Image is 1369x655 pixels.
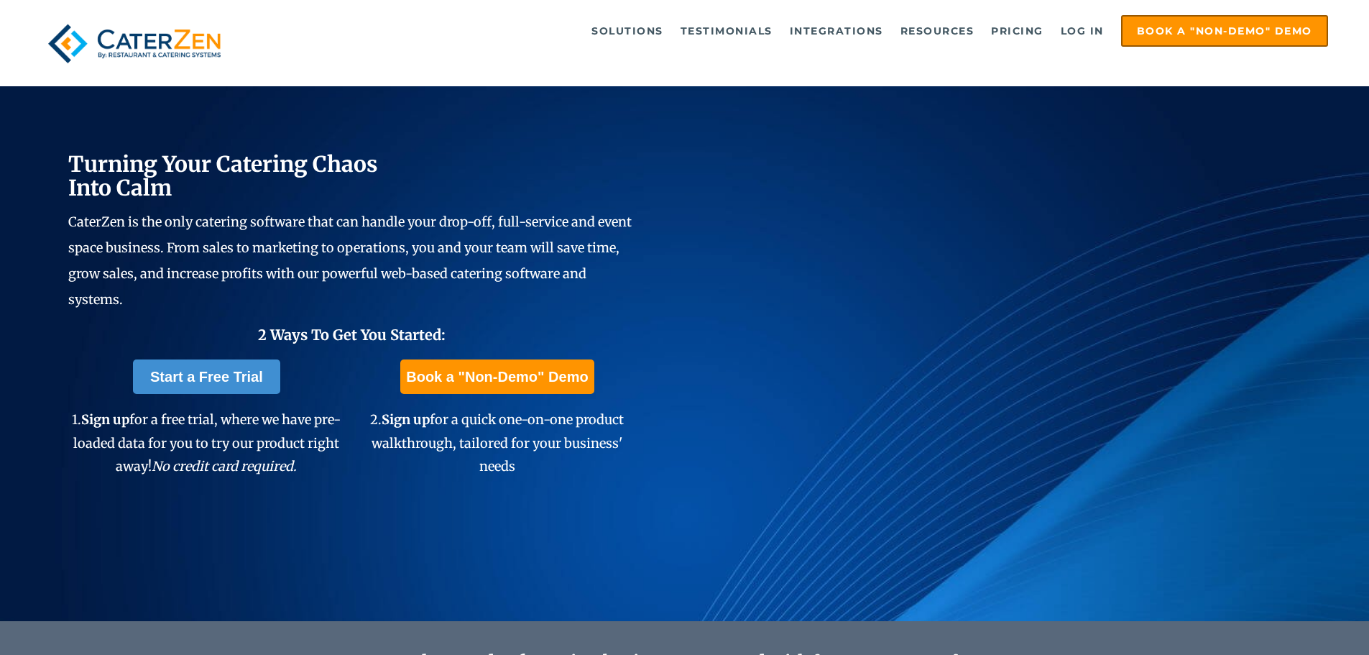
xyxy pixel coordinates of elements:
span: 1. for a free trial, where we have pre-loaded data for you to try our product right away! [72,411,341,475]
span: CaterZen is the only catering software that can handle your drop-off, full-service and event spac... [68,214,632,308]
em: No credit card required. [152,458,297,475]
span: 2. for a quick one-on-one product walkthrough, tailored for your business' needs [370,411,624,475]
span: Turning Your Catering Chaos Into Calm [68,150,378,201]
a: Pricing [984,17,1051,45]
a: Testimonials [673,17,780,45]
a: Start a Free Trial [133,359,280,394]
a: Book a "Non-Demo" Demo [400,359,594,394]
img: caterzen [41,15,228,72]
div: Navigation Menu [261,15,1328,47]
span: Sign up [382,411,430,428]
a: Book a "Non-Demo" Demo [1121,15,1328,47]
a: Integrations [783,17,890,45]
a: Log in [1054,17,1111,45]
a: Resources [893,17,982,45]
span: Sign up [81,411,129,428]
iframe: Help widget launcher [1241,599,1353,639]
span: 2 Ways To Get You Started: [258,326,446,344]
a: Solutions [584,17,670,45]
